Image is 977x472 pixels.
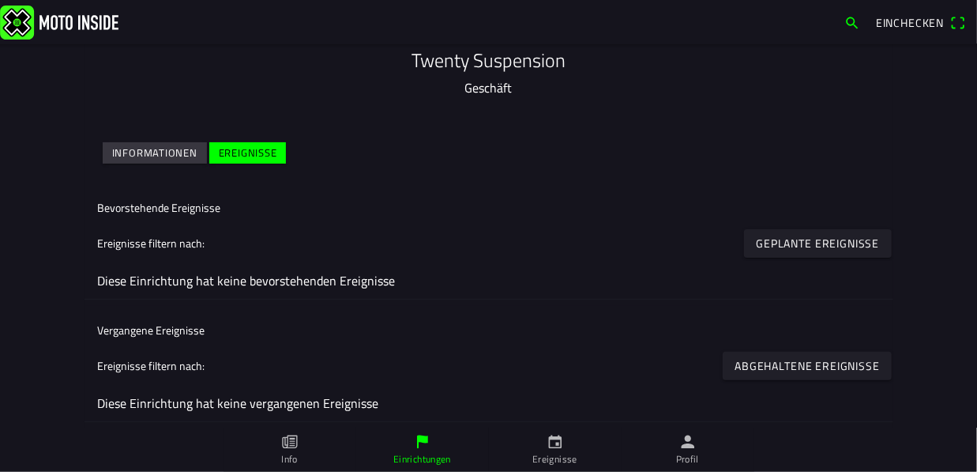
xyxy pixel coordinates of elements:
[756,238,879,249] ion-text: Geplante Ereignisse
[97,394,881,413] ion-label: Diese Einrichtung hat keine vergangenen Ereignisse
[735,361,879,372] ion-text: Abgehaltene Ereignisse
[532,452,577,466] ion-label: Ereignisse
[393,452,451,466] ion-label: Einrichtungen
[836,9,868,36] a: search
[679,433,697,451] ion-icon: person
[876,14,944,31] span: Einchecken
[97,78,881,97] p: Geschäft
[676,452,699,466] ion-label: Profil
[547,433,564,451] ion-icon: calendar
[97,357,205,374] ion-label: Ereignisse filtern nach:
[97,49,881,72] h1: Twenty Suspension
[103,142,207,164] ion-button: Informationen
[97,199,220,216] ion-label: Bevorstehende Ereignisse
[209,142,286,164] ion-button: Ereignisse
[97,271,881,290] ion-label: Diese Einrichtung hat keine bevorstehenden Ereignisse
[281,452,297,466] ion-label: Info
[414,433,431,451] ion-icon: flag
[868,9,974,36] a: Eincheckenqr scanner
[97,235,205,251] ion-label: Ereignisse filtern nach:
[97,322,205,338] ion-label: Vergangene Ereignisse
[281,433,299,451] ion-icon: paper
